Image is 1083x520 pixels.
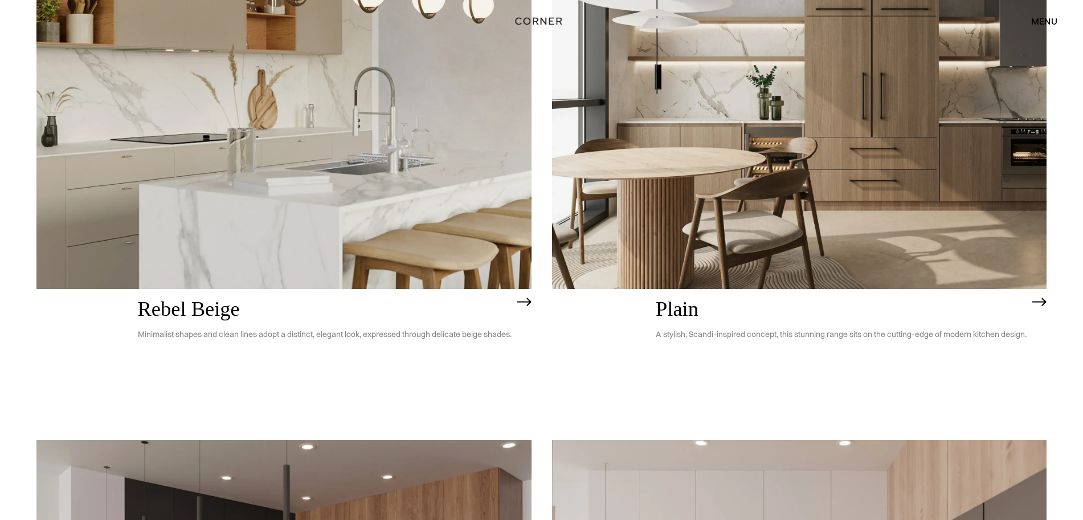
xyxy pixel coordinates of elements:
[656,298,1027,320] h2: Plain
[656,320,1027,348] p: A stylish, Scandi-inspired concept, this stunning range sits on the cutting-edge of modern kitche...
[502,14,581,29] a: home
[138,320,512,348] p: Minimalist shapes and clean lines adopt a distinct, elegant look, expressed through delicate beig...
[1031,17,1057,26] div: menu
[1020,11,1057,31] div: menu
[138,298,512,320] h2: Rebel Beige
